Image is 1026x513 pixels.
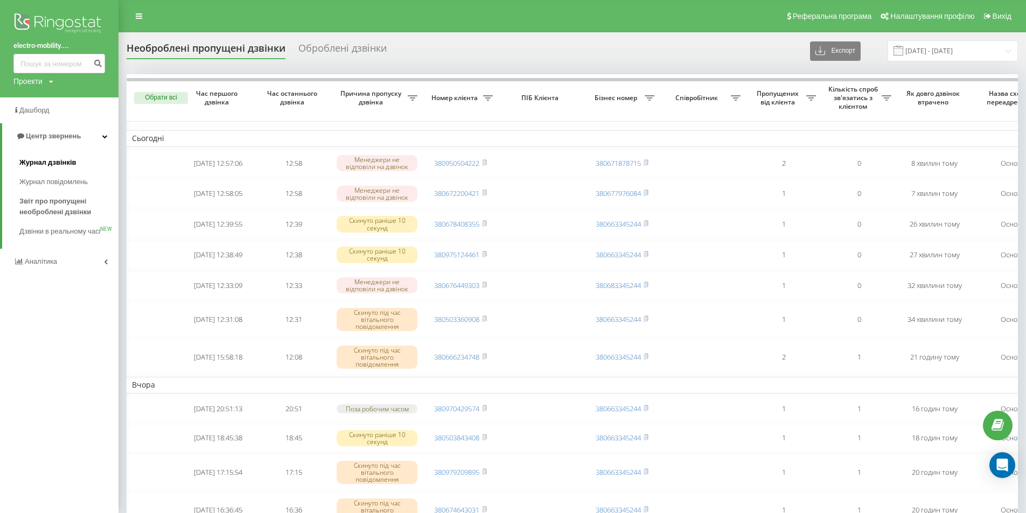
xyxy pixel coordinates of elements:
[189,89,247,106] span: Час першого дзвінка
[434,250,479,259] a: 380975124461
[256,210,331,238] td: 12:39
[337,277,417,293] div: Менеджери не відповіли на дзвінок
[897,396,972,422] td: 16 годин тому
[821,149,897,178] td: 0
[746,241,821,269] td: 1
[264,89,323,106] span: Час останнього дзвінка
[337,308,417,332] div: Скинуто під час вітального повідомлення
[821,210,897,238] td: 0
[337,430,417,446] div: Скинуто раніше 10 секунд
[434,219,479,229] a: 380678408355
[428,94,483,102] span: Номер клієнта
[897,339,972,375] td: 21 годину тому
[337,404,417,413] div: Поза робочим часом
[337,155,417,171] div: Менеджери не відповіли на дзвінок
[337,247,417,263] div: Скинуто раніше 10 секунд
[13,54,105,73] input: Пошук за номером
[746,454,821,490] td: 1
[256,454,331,490] td: 17:15
[897,210,972,238] td: 26 хвилин тому
[989,452,1015,478] div: Open Intercom Messenger
[596,314,641,324] a: 380663345244
[180,424,256,453] td: [DATE] 18:45:38
[746,424,821,453] td: 1
[180,179,256,208] td: [DATE] 12:58:05
[897,179,972,208] td: 7 хвилин тому
[256,241,331,269] td: 12:38
[180,271,256,300] td: [DATE] 12:33:09
[590,94,645,102] span: Бізнес номер
[337,346,417,369] div: Скинуто під час вітального повідомлення
[19,172,118,192] a: Журнал повідомлень
[13,40,105,51] a: electro-mobility....
[298,43,387,59] div: Оброблені дзвінки
[25,257,57,265] span: Аналiтика
[256,179,331,208] td: 12:58
[19,153,118,172] a: Журнал дзвінків
[13,11,105,38] img: Ringostat logo
[2,123,118,149] a: Центр звернень
[256,271,331,300] td: 12:33
[507,94,575,102] span: ПІБ Клієнта
[256,149,331,178] td: 12:58
[897,302,972,338] td: 34 хвилини тому
[821,179,897,208] td: 0
[821,454,897,490] td: 1
[596,250,641,259] a: 380663345244
[596,280,641,290] a: 380683345244
[134,92,188,104] button: Обрати всі
[180,210,256,238] td: [DATE] 12:39:55
[751,89,806,106] span: Пропущених від клієнта
[434,158,479,168] a: 380950504222
[337,216,417,232] div: Скинуто раніше 10 секунд
[19,192,118,222] a: Звіт про пропущені необроблені дзвінки
[256,339,331,375] td: 12:08
[19,106,50,114] span: Дашборд
[256,424,331,453] td: 18:45
[256,396,331,422] td: 20:51
[897,149,972,178] td: 8 хвилин тому
[19,226,100,237] span: Дзвінки в реальному часі
[337,186,417,202] div: Менеджери не відповіли на дзвінок
[897,454,972,490] td: 20 годин тому
[180,396,256,422] td: [DATE] 20:51:13
[746,210,821,238] td: 1
[19,196,113,217] span: Звіт про пропущені необроблені дзвінки
[665,94,731,102] span: Співробітник
[821,396,897,422] td: 1
[596,467,641,477] a: 380663345244
[821,241,897,269] td: 0
[19,177,88,187] span: Журнал повідомлень
[434,467,479,477] a: 380979209895
[897,241,972,269] td: 27 хвилин тому
[434,188,479,198] a: 380672200421
[897,271,972,300] td: 32 хвилини тому
[434,314,479,324] a: 380503360908
[746,396,821,422] td: 1
[746,149,821,178] td: 2
[793,12,872,20] span: Реферальна програма
[890,12,974,20] span: Налаштування профілю
[180,241,256,269] td: [DATE] 12:38:49
[26,132,81,140] span: Центр звернень
[596,188,641,198] a: 380677976084
[180,149,256,178] td: [DATE] 12:57:06
[19,157,76,168] span: Журнал дзвінків
[256,302,331,338] td: 12:31
[827,85,882,110] span: Кількість спроб зв'язатись з клієнтом
[127,43,285,59] div: Необроблені пропущені дзвінки
[434,433,479,442] a: 380503843408
[337,461,417,484] div: Скинуто під час вітального повідомлення
[897,424,972,453] td: 18 годин тому
[746,302,821,338] td: 1
[434,352,479,362] a: 380666234748
[596,352,641,362] a: 380663345244
[821,424,897,453] td: 1
[19,222,118,241] a: Дзвінки в реальному часіNEW
[821,302,897,338] td: 0
[13,76,43,87] div: Проекти
[434,280,479,290] a: 380676449303
[180,302,256,338] td: [DATE] 12:31:08
[746,179,821,208] td: 1
[596,433,641,442] a: 380663345244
